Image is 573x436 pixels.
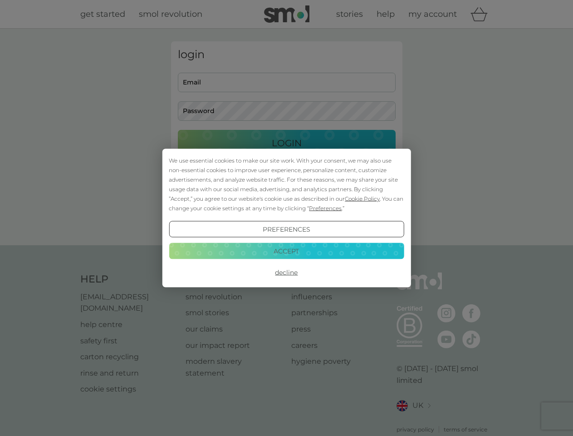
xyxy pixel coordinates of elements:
[169,221,404,238] button: Preferences
[169,156,404,213] div: We use essential cookies to make our site work. With your consent, we may also use non-essential ...
[345,195,380,202] span: Cookie Policy
[162,149,411,287] div: Cookie Consent Prompt
[169,243,404,259] button: Accept
[169,264,404,281] button: Decline
[309,205,342,212] span: Preferences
